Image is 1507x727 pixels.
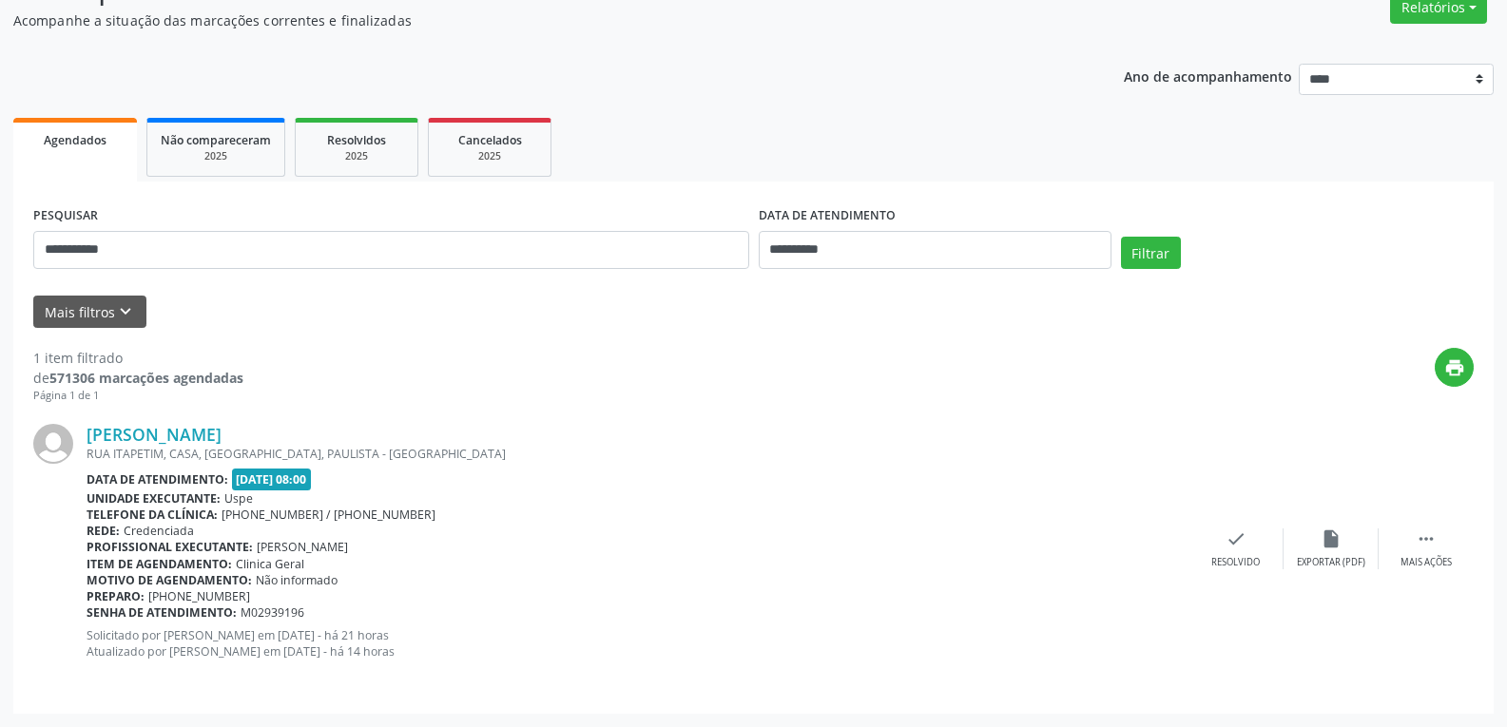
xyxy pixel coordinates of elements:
[49,369,243,387] strong: 571306 marcações agendadas
[1124,64,1292,87] p: Ano de acompanhamento
[148,588,250,604] span: [PHONE_NUMBER]
[327,132,386,148] span: Resolvidos
[87,556,232,572] b: Item de agendamento:
[33,388,243,404] div: Página 1 de 1
[1121,237,1181,269] button: Filtrar
[33,201,98,231] label: PESQUISAR
[257,539,348,555] span: [PERSON_NAME]
[87,588,145,604] b: Preparo:
[1435,348,1474,387] button: print
[87,572,252,588] b: Motivo de agendamento:
[87,627,1188,660] p: Solicitado por [PERSON_NAME] em [DATE] - há 21 horas Atualizado por [PERSON_NAME] em [DATE] - há ...
[87,424,222,445] a: [PERSON_NAME]
[44,132,106,148] span: Agendados
[87,471,228,488] b: Data de atendimento:
[161,149,271,163] div: 2025
[442,149,537,163] div: 2025
[1211,556,1260,569] div: Resolvido
[236,556,304,572] span: Clinica Geral
[1444,357,1465,378] i: print
[115,301,136,322] i: keyboard_arrow_down
[1226,528,1246,549] i: check
[232,469,312,490] span: [DATE] 08:00
[87,523,120,539] b: Rede:
[33,424,73,464] img: img
[87,490,221,507] b: Unidade executante:
[87,446,1188,462] div: RUA ITAPETIM, CASA, [GEOGRAPHIC_DATA], PAULISTA - [GEOGRAPHIC_DATA]
[309,149,404,163] div: 2025
[1416,528,1437,549] i: 
[13,10,1050,30] p: Acompanhe a situação das marcações correntes e finalizadas
[222,507,435,523] span: [PHONE_NUMBER] / [PHONE_NUMBER]
[1401,556,1452,569] div: Mais ações
[241,604,304,621] span: M02939196
[87,539,253,555] b: Profissional executante:
[759,201,896,231] label: DATA DE ATENDIMENTO
[87,507,218,523] b: Telefone da clínica:
[33,348,243,368] div: 1 item filtrado
[458,132,522,148] span: Cancelados
[1321,528,1342,549] i: insert_drive_file
[224,490,253,507] span: Uspe
[33,368,243,388] div: de
[87,604,237,621] b: Senha de atendimento:
[124,523,194,539] span: Credenciada
[161,132,271,148] span: Não compareceram
[256,572,338,588] span: Não informado
[33,296,146,329] button: Mais filtroskeyboard_arrow_down
[1297,556,1365,569] div: Exportar (PDF)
